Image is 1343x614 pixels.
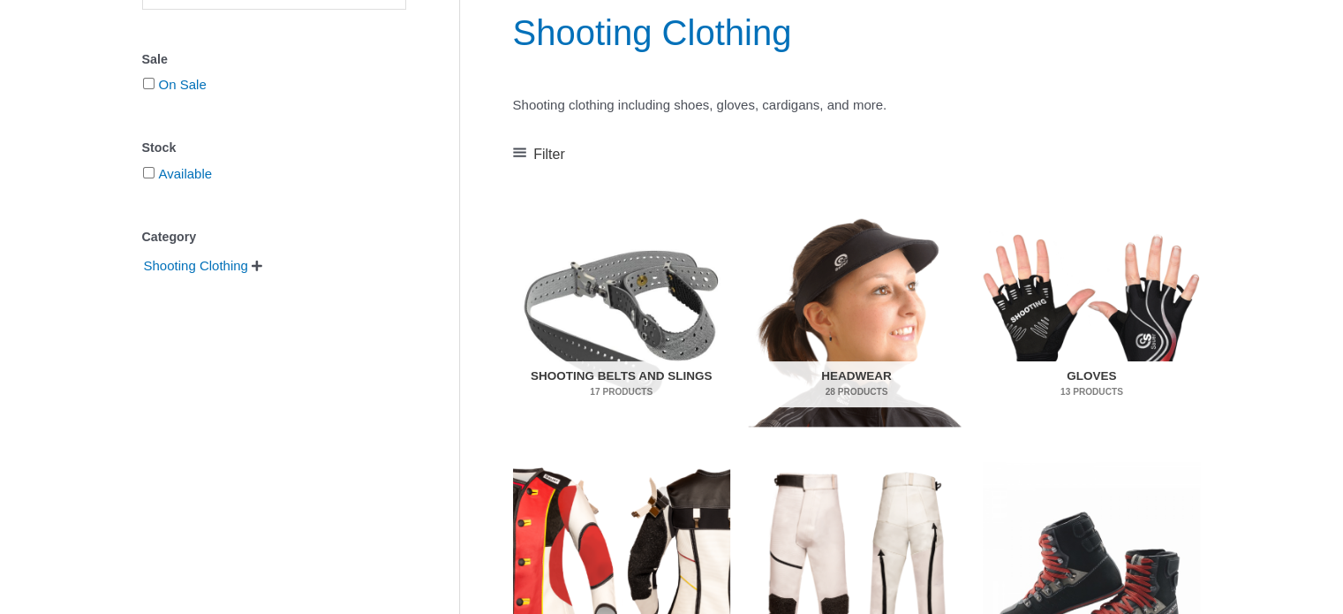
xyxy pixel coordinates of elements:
[513,141,565,168] a: Filter
[513,201,730,428] img: Shooting Belts and Slings
[748,201,965,428] a: Visit product category Headwear
[142,251,250,281] span: Shooting Clothing
[159,77,207,92] a: On Sale
[142,47,406,72] div: Sale
[513,201,730,428] a: Visit product category Shooting Belts and Slings
[995,361,1188,407] h2: Gloves
[159,166,213,181] a: Available
[759,385,953,398] mark: 28 Products
[142,257,250,272] a: Shooting Clothing
[533,141,565,168] span: Filter
[524,361,718,407] h2: Shooting Belts and Slings
[995,385,1188,398] mark: 13 Products
[983,201,1200,428] img: Gloves
[252,260,262,272] span: 
[142,135,406,161] div: Stock
[143,78,155,89] input: On Sale
[748,201,965,428] img: Headwear
[513,8,1201,57] h1: Shooting Clothing
[142,224,406,250] div: Category
[759,361,953,407] h2: Headwear
[513,93,1201,117] p: Shooting clothing including shoes, gloves, cardigans, and more.
[524,385,718,398] mark: 17 Products
[983,201,1200,428] a: Visit product category Gloves
[143,167,155,178] input: Available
